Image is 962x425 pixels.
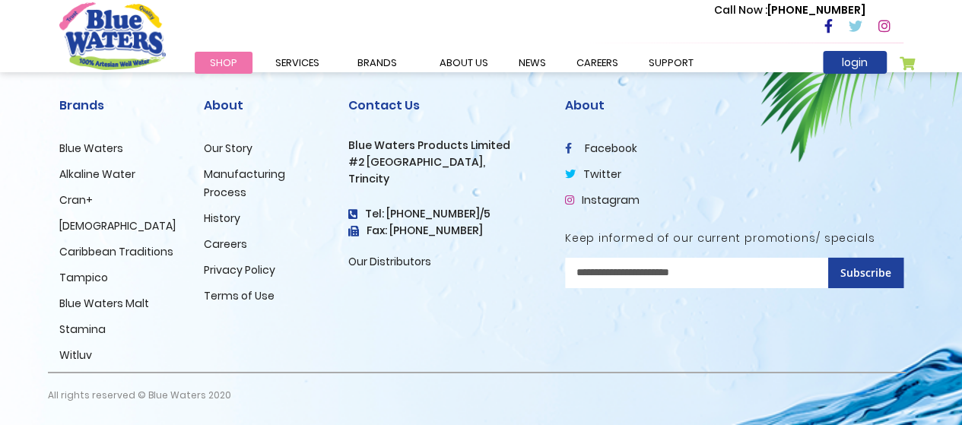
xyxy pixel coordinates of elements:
a: History [204,211,240,226]
span: Brands [357,56,397,70]
a: support [633,52,709,74]
a: Terms of Use [204,288,275,303]
h3: #2 [GEOGRAPHIC_DATA], [348,156,542,169]
p: [PHONE_NUMBER] [714,2,865,18]
a: Blue Waters Malt [59,296,149,311]
a: Careers [204,236,247,252]
span: Services [275,56,319,70]
h2: About [204,98,325,113]
a: News [503,52,561,74]
a: [DEMOGRAPHIC_DATA] [59,218,176,233]
p: All rights reserved © Blue Waters 2020 [48,373,231,417]
span: Subscribe [840,265,891,280]
a: facebook [565,141,637,156]
h2: Contact Us [348,98,542,113]
a: Caribbean Traditions [59,244,173,259]
h3: Fax: [PHONE_NUMBER] [348,224,542,237]
h2: Brands [59,98,181,113]
a: Our Distributors [348,254,431,269]
h5: Keep informed of our current promotions/ specials [565,232,903,245]
a: Privacy Policy [204,262,275,278]
span: Call Now : [714,2,767,17]
a: Tampico [59,270,108,285]
a: login [823,51,887,74]
a: Our Story [204,141,252,156]
a: Alkaline Water [59,167,135,182]
a: careers [561,52,633,74]
h3: Blue Waters Products Limited [348,139,542,152]
a: Stamina [59,322,106,337]
a: about us [424,52,503,74]
span: Shop [210,56,237,70]
a: Instagram [565,192,640,208]
a: Blue Waters [59,141,123,156]
h2: About [565,98,903,113]
h3: Trincity [348,173,542,186]
a: store logo [59,2,166,69]
button: Subscribe [828,258,903,288]
h4: Tel: [PHONE_NUMBER]/5 [348,208,542,220]
a: Cran+ [59,192,93,208]
a: twitter [565,167,621,182]
a: Manufacturing Process [204,167,285,200]
a: Witluv [59,347,92,363]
